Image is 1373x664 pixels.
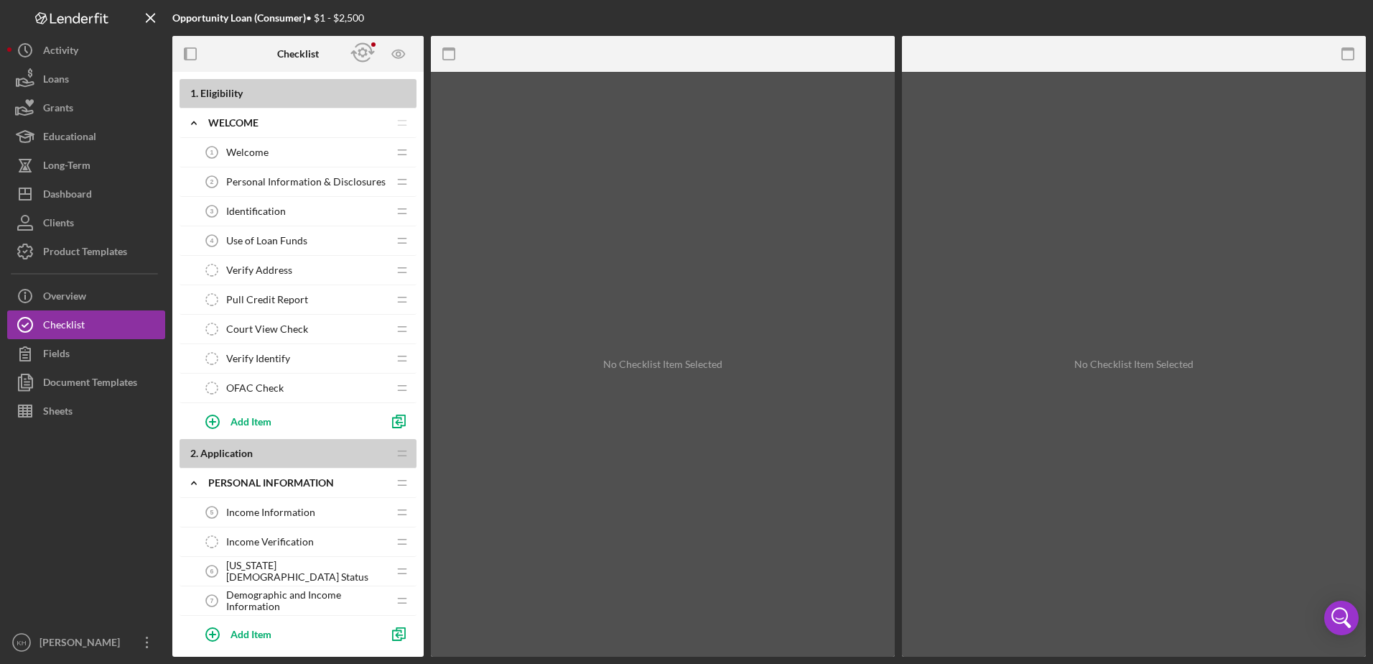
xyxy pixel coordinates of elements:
[43,237,127,269] div: Product Templates
[43,93,73,126] div: Grants
[43,151,90,183] div: Long-Term
[226,589,388,612] span: Demographic and Income Information
[36,628,129,660] div: [PERSON_NAME]
[7,339,165,368] button: Fields
[210,509,214,516] tspan: 5
[226,536,314,548] span: Income Verification
[194,619,381,648] button: Add Item
[210,597,214,604] tspan: 7
[226,323,308,335] span: Court View Check
[226,382,284,394] span: OFAC Check
[210,149,214,156] tspan: 1
[7,397,165,425] button: Sheets
[7,65,165,93] button: Loans
[383,38,415,70] button: Preview as
[172,12,364,24] div: • $1 - $2,500
[7,93,165,122] button: Grants
[172,11,306,24] b: Opportunity Loan (Consumer)
[43,122,96,155] div: Educational
[226,294,308,305] span: Pull Credit Report
[7,36,165,65] button: Activity
[43,368,137,400] div: Document Templates
[226,176,386,188] span: Personal Information & Disclosures
[1074,359,1193,370] div: No Checklist Item Selected
[226,560,388,583] span: [US_STATE][DEMOGRAPHIC_DATA] Status
[7,151,165,180] button: Long-Term
[7,368,165,397] button: Document Templates
[226,507,315,518] span: Income Information
[208,477,388,489] div: Personal Information
[17,639,26,647] text: KH
[43,282,86,314] div: Overview
[210,568,214,575] tspan: 6
[43,339,70,372] div: Fields
[226,235,307,246] span: Use of Loan Funds
[200,447,253,459] span: Application
[43,208,74,241] div: Clients
[7,237,165,266] button: Product Templates
[43,65,69,97] div: Loans
[190,87,198,99] span: 1 .
[190,447,198,459] span: 2 .
[43,36,78,68] div: Activity
[226,353,290,364] span: Verify Identify
[194,407,381,435] button: Add Item
[7,310,165,339] button: Checklist
[226,147,269,158] span: Welcome
[231,620,271,647] div: Add Item
[7,122,165,151] button: Educational
[231,407,271,435] div: Add Item
[7,180,165,208] button: Dashboard
[226,264,292,276] span: Verify Address
[210,178,214,185] tspan: 2
[210,208,214,215] tspan: 3
[7,282,165,310] button: Overview
[208,117,388,129] div: Welcome
[1324,601,1359,635] div: Open Intercom Messenger
[43,180,92,212] div: Dashboard
[210,237,214,244] tspan: 4
[43,397,73,429] div: Sheets
[226,206,286,217] span: Identification
[277,48,319,60] b: Checklist
[7,628,165,657] button: KH[PERSON_NAME]
[200,87,243,99] span: Eligibility
[603,359,722,370] div: No Checklist Item Selected
[43,310,85,343] div: Checklist
[7,208,165,237] button: Clients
